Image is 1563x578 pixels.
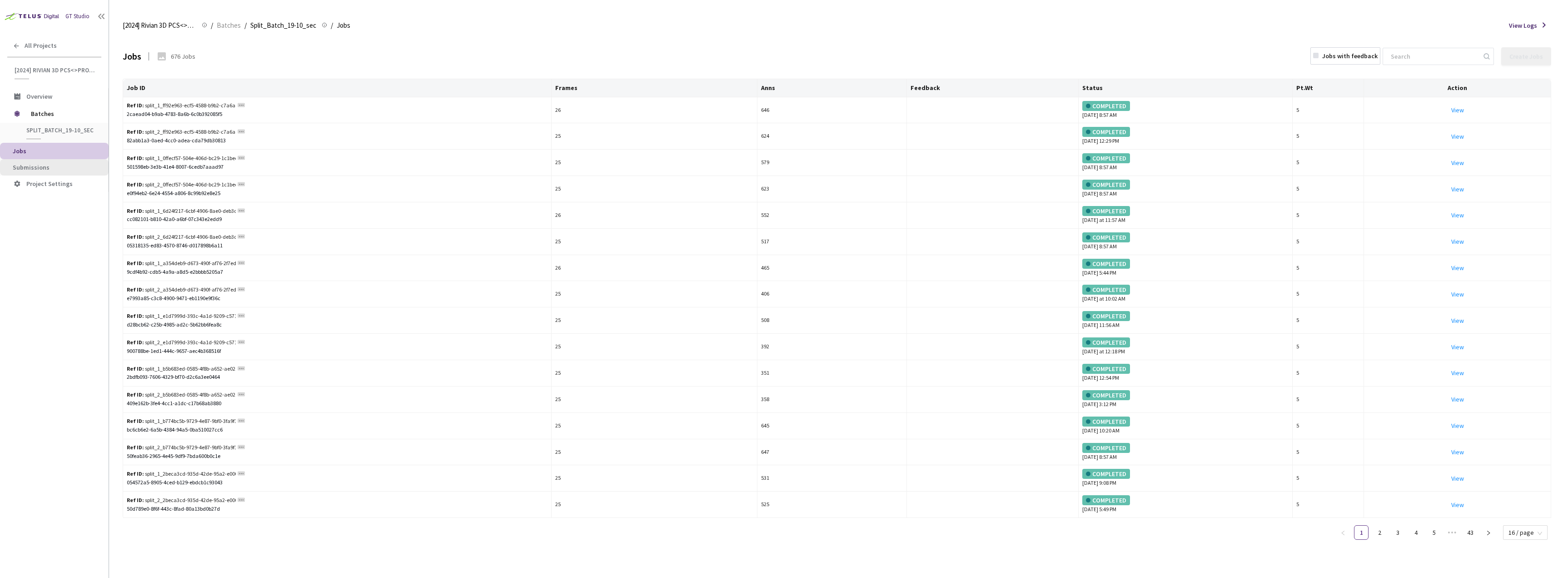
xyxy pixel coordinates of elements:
div: Create Jobs [1509,53,1543,60]
span: left [1340,530,1346,536]
li: 5 [1427,525,1441,540]
td: 26 [552,202,757,229]
li: Next 5 Pages [1445,525,1459,540]
td: 5 [1293,413,1364,439]
div: split_2_e1d7999d-393c-4a1d-9209-c5719532e491 [127,338,236,347]
td: 25 [552,334,757,360]
b: Ref ID: [127,444,144,451]
td: 25 [552,176,757,202]
div: [DATE] 10:20 AM [1082,417,1289,435]
div: bc6cb6e2-6a5b-4384-94a5-0ba510027cc6 [127,426,548,434]
b: Ref ID: [127,286,144,293]
div: Page Size [1503,525,1548,536]
a: 43 [1463,526,1477,539]
div: [DATE] at 11:57 AM [1082,206,1289,225]
div: [DATE] 5:49 PM [1082,495,1289,514]
td: 5 [1293,255,1364,281]
a: View [1451,237,1464,246]
td: 465 [757,255,907,281]
b: Ref ID: [127,207,144,214]
a: View [1451,448,1464,456]
td: 358 [757,387,907,413]
td: 645 [757,413,907,439]
td: 5 [1293,439,1364,466]
b: Ref ID: [127,391,144,398]
td: 579 [757,150,907,176]
div: split_1_a354deb9-d673-490f-af76-2f7ed1b3416b [127,259,236,268]
div: 50feab36-2965-4e45-9df9-7bda600b0c1e [127,452,548,461]
td: 647 [757,439,907,466]
div: [DATE] 12:54 PM [1082,364,1289,382]
div: Jobs [123,49,141,63]
td: 25 [552,439,757,466]
input: Search [1385,48,1482,65]
div: [DATE] 12:29 PM [1082,127,1289,146]
a: View [1451,422,1464,430]
a: View [1451,474,1464,483]
td: 5 [1293,334,1364,360]
td: 351 [757,360,907,387]
div: COMPLETED [1082,417,1130,427]
a: View [1451,264,1464,272]
span: Project Settings [26,180,73,188]
a: Batches [215,20,243,30]
div: split_1_6d24f217-6cbf-4906-8ae0-deb3dec39068 [127,207,236,216]
th: Pt.Wt [1293,79,1364,97]
div: split_1_e1d7999d-393c-4a1d-9209-c5719532e491 [127,312,236,321]
div: COMPLETED [1082,469,1130,479]
td: 5 [1293,202,1364,229]
div: 676 Jobs [171,51,195,61]
span: 16 / page [1508,526,1542,539]
span: ••• [1445,525,1459,540]
div: d28bcb62-c25b-4985-ad2c-5b62bb6fea8c [127,321,548,329]
div: COMPLETED [1082,311,1130,321]
span: Batches [31,105,93,123]
div: split_2_b5b683ed-0585-4f8b-a652-ae020e1a82ed [127,391,236,399]
div: split_2_a354deb9-d673-490f-af76-2f7ed1b3416b [127,286,236,294]
div: [DATE] 5:44 PM [1082,259,1289,277]
a: View [1451,132,1464,141]
div: COMPLETED [1082,206,1130,216]
td: 25 [552,150,757,176]
span: right [1486,530,1491,536]
div: split_2_ff92e963-ecf5-4588-b9b2-c7a6aeb2ca35 [127,128,236,136]
th: Action [1364,79,1551,97]
a: View [1451,343,1464,351]
b: Ref ID: [127,233,144,240]
td: 646 [757,97,907,124]
div: split_1_b5b683ed-0585-4f8b-a652-ae020e1a82ed [127,365,236,373]
div: [DATE] 11:56 AM [1082,311,1289,330]
a: 4 [1409,526,1423,539]
a: View [1451,290,1464,298]
b: Ref ID: [127,365,144,372]
td: 5 [1293,150,1364,176]
span: Batches [217,20,241,31]
div: [DATE] 8:57 AM [1082,232,1289,251]
a: View [1451,317,1464,325]
div: COMPLETED [1082,232,1130,242]
li: / [244,20,247,31]
td: 25 [552,229,757,255]
div: [DATE] 8:57 AM [1082,153,1289,172]
td: 5 [1293,387,1364,413]
b: Ref ID: [127,417,144,424]
li: / [331,20,333,31]
td: 25 [552,307,757,334]
li: Previous Page [1336,525,1350,540]
td: 392 [757,334,907,360]
td: 25 [552,281,757,307]
div: cc082101-b810-42a0-a6bf-07c343e2edd9 [127,215,548,224]
div: 2bdfb093-7606-4329-bf70-d2c6a3ee0464 [127,373,548,382]
div: 05318135-ed83-4570-8746-d017898b6a11 [127,241,548,250]
span: [2024] Rivian 3D PCS<>Production [15,66,96,74]
th: Feedback [907,79,1078,97]
a: 5 [1427,526,1441,539]
a: View [1451,501,1464,509]
div: [DATE] 8:57 AM [1082,443,1289,462]
div: split_1_ff92e963-ecf5-4588-b9b2-c7a6aeb2ca35 [127,101,236,110]
div: 50d789e0-8f6f-443c-8fad-80a13bd0b27d [127,505,548,513]
span: Jobs [337,20,350,31]
div: COMPLETED [1082,180,1130,190]
div: COMPLETED [1082,364,1130,374]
